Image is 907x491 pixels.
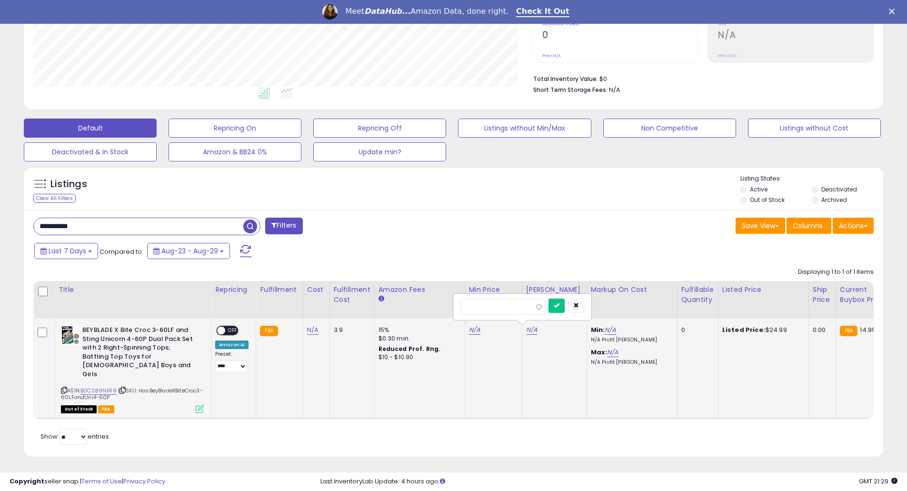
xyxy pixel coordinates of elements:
[591,285,673,295] div: Markup on Cost
[889,9,898,14] div: Close
[718,30,873,42] h2: N/A
[215,351,249,372] div: Preset:
[307,325,319,335] a: N/A
[722,325,766,334] b: Listed Price:
[379,334,458,343] div: $0.30 min
[605,325,616,335] a: N/A
[840,285,889,305] div: Current Buybox Price
[542,30,698,42] h2: 0
[681,285,714,305] div: Fulfillable Quantity
[798,268,874,277] div: Displaying 1 to 1 of 1 items
[100,247,143,256] span: Compared to:
[821,196,847,204] label: Archived
[542,53,561,59] small: Prev: N/A
[533,75,598,83] b: Total Inventory Value:
[379,353,458,361] div: $10 - $10.90
[49,246,86,256] span: Last 7 Days
[469,285,518,295] div: Min Price
[260,285,299,295] div: Fulfillment
[81,477,122,486] a: Terms of Use
[61,326,204,412] div: ASIN:
[748,119,881,138] button: Listings without Cost
[215,341,249,349] div: Amazon AI
[225,327,240,335] span: OFF
[345,7,508,16] div: Meet Amazon Data, done right.
[526,285,583,295] div: [PERSON_NAME]
[313,142,446,161] button: Update min?
[379,326,458,334] div: 15%
[821,185,857,193] label: Deactivated
[307,285,326,295] div: Cost
[526,325,538,335] a: N/A
[587,281,677,319] th: The percentage added to the cost of goods (COGS) that forms the calculator for Min & Max prices.
[147,243,230,259] button: Aug-23 - Aug-29
[24,119,157,138] button: Default
[364,7,410,16] i: DataHub...
[603,119,736,138] button: Non Competitive
[591,337,670,343] p: N/A Profit [PERSON_NAME]
[334,285,370,305] div: Fulfillment Cost
[161,246,218,256] span: Aug-23 - Aug-29
[24,142,157,161] button: Deactivated & In Stock
[607,348,618,357] a: N/A
[379,345,441,353] b: Reduced Prof. Rng.
[260,326,278,336] small: FBA
[265,218,302,234] button: Filters
[169,142,301,161] button: Amazon & BB24 0%
[860,325,876,334] span: 14.99
[320,477,897,486] div: Last InventoryLab Update: 4 hours ago.
[750,185,767,193] label: Active
[840,326,857,336] small: FBA
[722,285,805,295] div: Listed Price
[718,53,737,59] small: Prev: N/A
[379,285,461,295] div: Amazon Fees
[169,119,301,138] button: Repricing On
[813,285,832,305] div: Ship Price
[516,7,569,17] a: Check It Out
[750,196,785,204] label: Out of Stock
[59,285,207,295] div: Title
[533,86,608,94] b: Short Term Storage Fees:
[80,387,117,395] a: B0CS89NXR8
[313,119,446,138] button: Repricing Off
[591,359,670,366] p: N/A Profit [PERSON_NAME]
[609,85,620,94] span: N/A
[681,326,711,334] div: 0
[379,295,384,303] small: Amazon Fees.
[50,178,87,191] h5: Listings
[591,325,605,334] b: Min:
[469,325,480,335] a: N/A
[542,21,698,27] span: Ordered Items
[98,405,114,413] span: FBA
[591,348,608,357] b: Max:
[33,194,76,203] div: Clear All Filters
[123,477,165,486] a: Privacy Policy
[215,285,252,295] div: Repricing
[10,477,165,486] div: seller snap | |
[740,174,883,183] p: Listing States:
[334,326,367,334] div: 3.9
[787,218,831,234] button: Columns
[61,405,97,413] span: All listings that are currently out of stock and unavailable for purchase on Amazon
[10,477,44,486] strong: Copyright
[34,243,98,259] button: Last 7 Days
[793,221,823,230] span: Columns
[82,326,198,381] b: BEYBLADE X Bite Croc 3-60LF and Sting Unicorn 4-60P Dual Pack Set with 2 Right-Spinning Tops; Bat...
[61,387,203,401] span: | SKU: HasBeyBladeXBiteCroc3-60LFandUni4-60P
[458,119,591,138] button: Listings without Min/Max
[833,218,874,234] button: Actions
[736,218,785,234] button: Save View
[533,72,867,84] li: $0
[722,326,801,334] div: $24.99
[40,432,109,441] span: Show: entries
[859,477,897,486] span: 2025-09-6 21:29 GMT
[322,4,338,20] img: Profile image for Georgie
[61,326,80,345] img: 5170LW3HwgL._SL40_.jpg
[813,326,828,334] div: 0.00
[718,21,873,27] span: ROI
